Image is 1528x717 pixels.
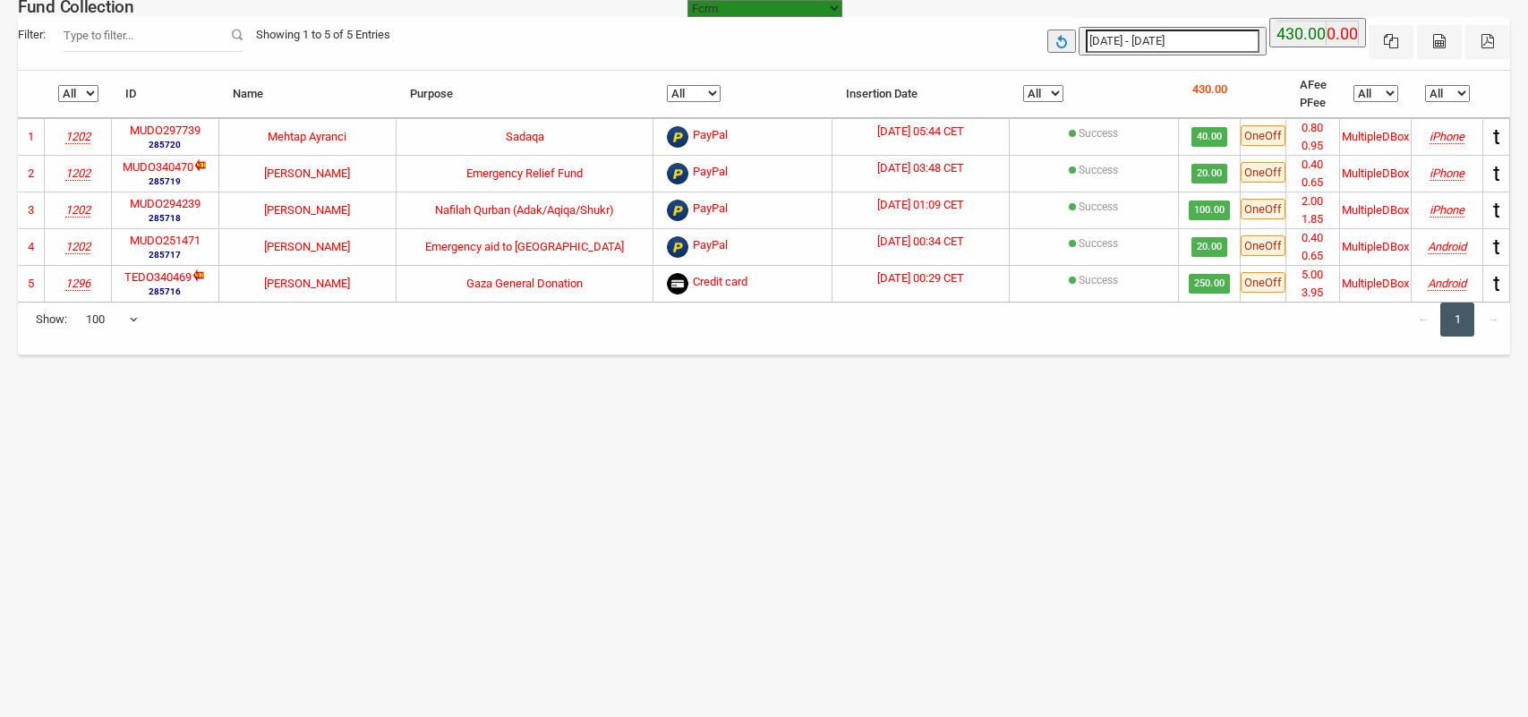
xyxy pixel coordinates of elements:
span: PayPal [693,163,728,184]
span: Show: [36,311,67,329]
td: Sadaqa [397,118,654,155]
span: 40.00 [1191,127,1227,147]
td: Nafilah Qurban (Adak/Aqiqa/Shukr) [397,192,654,228]
li: 5.00 [1286,266,1339,284]
td: Gaza General Donation [397,265,654,302]
label: MUDO294239 [130,195,201,213]
label: Success [1079,199,1118,215]
i: Musaid e.V. [65,166,90,180]
span: PayPal [693,200,728,221]
button: Pdf [1465,25,1510,59]
td: 5 [18,265,45,302]
th: Purpose [397,71,654,118]
label: [{"Status":"succeeded","disputed":"false","OutcomeMsg":"Payment complete.","transId":"pi_3S2JkmJV... [1079,272,1118,288]
li: 1.85 [1286,210,1339,228]
span: t [1493,271,1500,296]
span: PayPal [693,126,728,148]
i: Mozilla/5.0 (iPhone; CPU iPhone OS 18_6_2 like Mac OS X) AppleWebKit/605.1.15 (KHTML, like Gecko)... [1430,166,1464,180]
i: Musaid e.V. [65,130,90,143]
span: 20.00 [1191,164,1227,184]
i: Musaid e.V. [65,203,90,217]
a: ← [1406,303,1440,337]
li: 3.95 [1286,284,1339,302]
div: MultipleDBox [1342,275,1409,293]
td: [PERSON_NAME] [219,265,397,302]
span: 100 [85,303,139,337]
div: MultipleDBox [1342,165,1409,183]
small: 285720 [130,138,201,151]
span: t [1493,198,1500,223]
p: 430.00 [1192,81,1227,98]
label: [DATE] 00:34 CET [877,233,964,251]
small: 285718 [130,211,201,225]
label: 430.00 [1276,21,1326,47]
li: 0.65 [1286,247,1339,265]
span: OneOff [1241,235,1285,256]
div: MultipleDBox [1342,128,1409,146]
li: 2.00 [1286,192,1339,210]
button: Excel [1369,25,1413,59]
th: Insertion Date [832,71,1011,118]
span: PayPal [693,236,728,258]
span: 100 [86,311,138,329]
li: AFee [1300,76,1327,94]
i: Mozilla/5.0 (iPhone; CPU iPhone OS 18_5 like Mac OS X) AppleWebKit/605.1.15 (KHTML, like Gecko) V... [1430,203,1464,217]
span: t [1493,161,1500,186]
div: MultipleDBox [1342,238,1409,256]
td: 2 [18,155,45,192]
button: 430.00 0.00 [1269,18,1366,47]
label: [DATE] 01:09 CET [877,196,964,214]
label: 0.00 [1327,21,1358,47]
td: Mehtap Ayranci [219,118,397,155]
span: OneOff [1241,162,1285,183]
button: CSV [1417,25,1462,59]
small: 285717 [130,248,201,261]
i: Mozilla/5.0 (Linux; Android 10; K) AppleWebKit/537.36 (KHTML, like Gecko) Chrome/138.0.0.0 Mobile... [1428,240,1466,253]
span: 250.00 [1189,274,1230,294]
img: new-dl.gif [192,269,205,282]
span: OneOff [1241,199,1285,219]
small: 285719 [123,175,207,188]
input: Filter: [64,18,243,52]
li: 0.80 [1286,119,1339,137]
img: new-dl.gif [193,158,207,172]
td: [PERSON_NAME] [219,155,397,192]
a: 1 [1440,303,1474,337]
td: [PERSON_NAME] [219,228,397,265]
label: Success [1079,235,1118,252]
span: 100.00 [1189,201,1230,220]
div: Showing 1 to 5 of 5 Entries [243,18,404,52]
label: MUDO340470 [123,158,193,176]
small: 285716 [124,285,205,298]
td: 4 [18,228,45,265]
td: Emergency Relief Fund [397,155,654,192]
label: MUDO297739 [130,122,201,140]
span: t [1493,124,1500,149]
span: 20.00 [1191,237,1227,257]
span: Credit card [693,273,747,294]
i: Musaid e.V. [65,240,90,253]
li: 0.40 [1286,229,1339,247]
div: MultipleDBox [1342,201,1409,219]
span: t [1493,235,1500,260]
a: → [1476,303,1510,337]
li: 0.95 [1286,137,1339,155]
li: 0.40 [1286,156,1339,174]
label: Success [1079,125,1118,141]
th: Name [219,71,397,118]
td: [PERSON_NAME] [219,192,397,228]
td: 3 [18,192,45,228]
span: OneOff [1241,272,1285,293]
li: 0.65 [1286,174,1339,192]
label: Success [1079,162,1118,178]
td: Emergency aid to [GEOGRAPHIC_DATA] [397,228,654,265]
span: OneOff [1241,125,1285,146]
i: Mozilla/5.0 (iPhone; CPU iPhone OS 18_5 like Mac OS X) AppleWebKit/605.1.15 (KHTML, like Gecko) V... [1430,130,1464,143]
li: PFee [1300,94,1327,112]
label: TEDO340469 [124,269,192,286]
td: 1 [18,118,45,155]
label: [DATE] 03:48 CET [877,159,964,177]
label: [DATE] 00:29 CET [877,269,964,287]
i: Mozilla/5.0 (Linux; Android 10; K) AppleWebKit/537.36 (KHTML, like Gecko) Chrome/139.0.0.0 Mobile... [1428,277,1466,290]
th: ID [112,71,219,118]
